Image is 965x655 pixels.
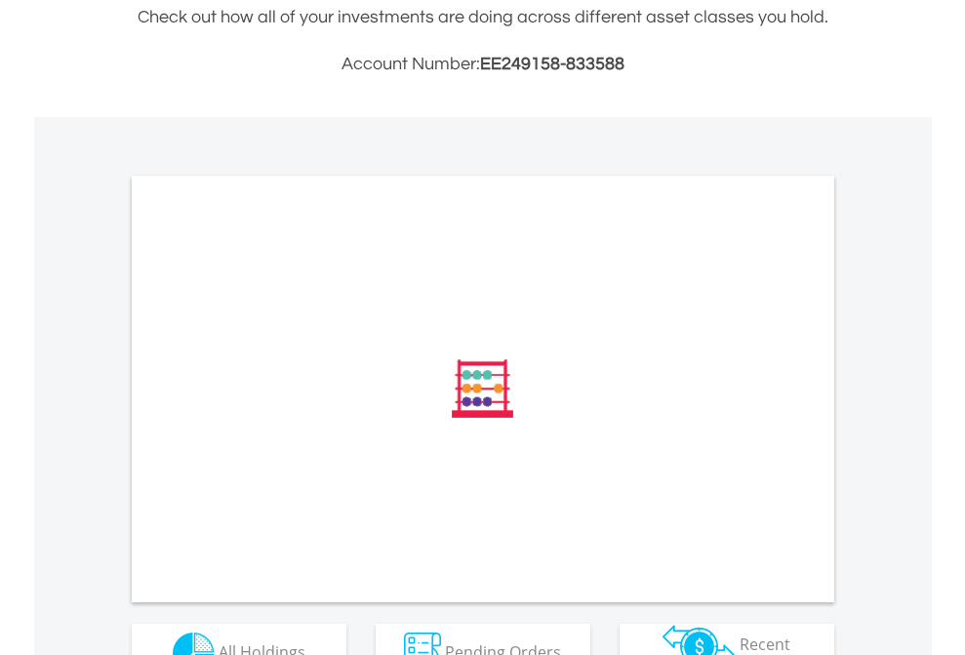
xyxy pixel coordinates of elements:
div: Check out how all of your investments are doing across different asset classes you hold. [132,4,834,78]
h3: Account Number: [132,51,834,78]
span: EE249158-833588 [480,55,624,73]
